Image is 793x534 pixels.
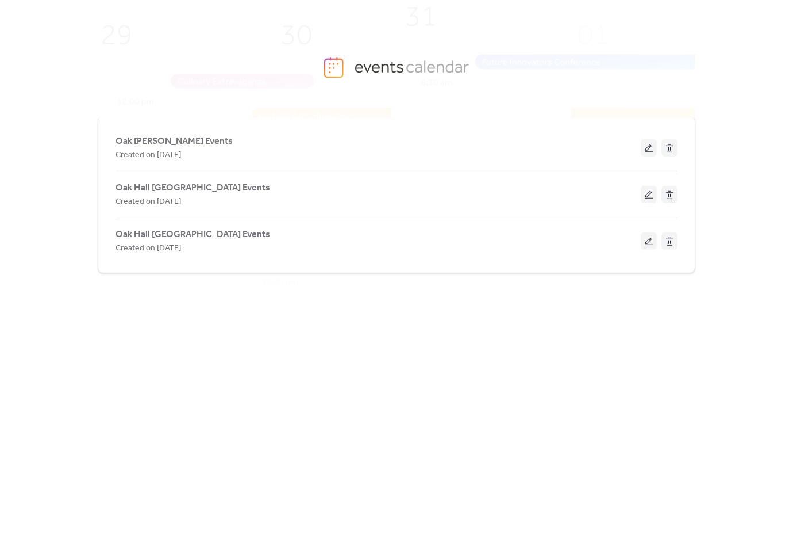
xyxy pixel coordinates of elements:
[116,228,270,242] span: Oak Hall [GEOGRAPHIC_DATA] Events
[116,185,270,191] a: Oak Hall [GEOGRAPHIC_DATA] Events
[116,242,181,255] span: Created on [DATE]
[116,195,181,209] span: Created on [DATE]
[116,231,270,238] a: Oak Hall [GEOGRAPHIC_DATA] Events
[116,181,270,195] span: Oak Hall [GEOGRAPHIC_DATA] Events
[116,148,181,162] span: Created on [DATE]
[116,135,233,148] span: Oak [PERSON_NAME] Events
[116,138,233,144] a: Oak [PERSON_NAME] Events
